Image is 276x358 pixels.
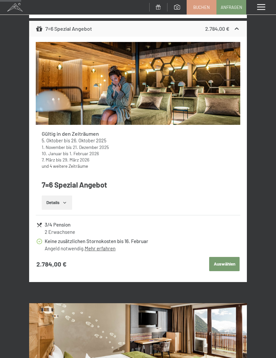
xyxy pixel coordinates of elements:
[42,150,234,157] div: bis
[69,151,99,156] time: 01.02.2026
[42,137,234,144] div: bis
[193,4,210,10] span: Buchen
[42,144,234,150] div: bis
[36,42,241,125] img: mss_renderimg.php
[85,245,115,251] a: Mehr erfahren
[42,138,63,143] time: 05.10.2025
[42,196,72,210] button: Details
[36,25,92,33] div: 7=6 Spezial Angebot
[205,25,229,32] strong: 2.784,00 €
[221,4,242,10] span: Anfragen
[45,245,240,252] div: Angeld notwendig.
[42,157,55,162] time: 07.03.2026
[209,257,240,271] button: Auswählen
[42,151,62,156] time: 10.01.2026
[73,144,109,150] time: 21.12.2025
[71,138,106,143] time: 26.10.2025
[29,21,247,37] div: 7=6 Spezial Angebot2.784,00 €
[42,157,234,163] div: bis
[42,130,99,137] strong: Gültig in den Zeiträumen
[45,237,240,245] div: Keine zusätzlichen Stornokosten bis 16. Februar
[63,157,89,162] time: 29.03.2026
[45,229,240,235] div: 2 Erwachsene
[217,0,246,14] a: Anfragen
[42,163,88,169] a: und 4 weitere Zeiträume
[187,0,216,14] a: Buchen
[42,180,240,190] h4: 7=6 Spezial Angebot
[36,260,67,269] strong: 2.784,00 €
[45,221,240,229] div: 3/4 Pension
[42,144,65,150] time: 01.11.2025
